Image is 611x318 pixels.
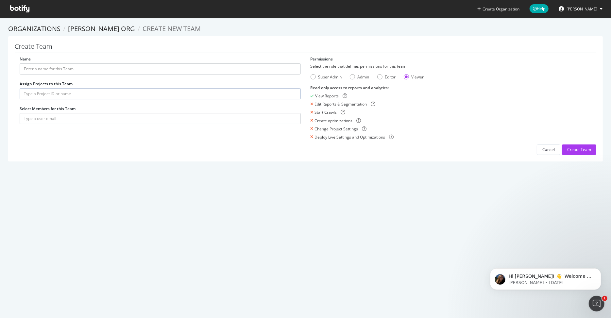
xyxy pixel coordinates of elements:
span: 1 [602,296,607,301]
div: Create optimizations [315,118,353,124]
div: Cancel [542,147,555,152]
div: Viewer [412,74,424,80]
div: Editor [385,74,396,80]
button: Create Organization [477,6,520,12]
label: Assign Projects to this Team [20,81,73,87]
span: Create new Team [143,24,201,33]
span: Colleen Waters [567,6,597,12]
div: Select the role that defines permissions for this team [311,63,592,69]
button: [PERSON_NAME] [553,4,608,14]
div: View Reports [315,93,339,99]
div: Change Project Settings [315,126,358,132]
div: Create Team [567,147,591,152]
div: Start Crawls [315,109,337,115]
input: Type a user email [20,113,301,124]
div: Super Admin [311,74,342,80]
div: Editor [377,74,396,80]
div: Super Admin [318,74,342,80]
a: Cancel [537,147,560,152]
div: Admin [358,74,369,80]
a: [PERSON_NAME] org [68,24,135,33]
input: Type a Project ID or name [20,88,301,99]
div: Read-only access to reports and analytics : [311,85,592,91]
div: Admin [350,74,369,80]
label: Select Members for this Team [20,106,76,111]
label: Name [20,56,31,62]
a: Organizations [8,24,60,33]
input: Enter a name for this Team [20,63,301,75]
div: Edit Reports & Segmentation [315,101,367,107]
button: Cancel [537,144,560,155]
span: Help [530,4,549,13]
label: Permissions [311,56,333,62]
iframe: Intercom live chat [589,296,604,311]
iframe: Intercom notifications message [480,255,611,300]
h1: Create Team [15,43,596,53]
ol: breadcrumbs [8,24,603,34]
div: Deploy Live Settings and Optimizations [315,134,385,140]
div: Viewer [404,74,424,80]
button: Create Team [562,144,596,155]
